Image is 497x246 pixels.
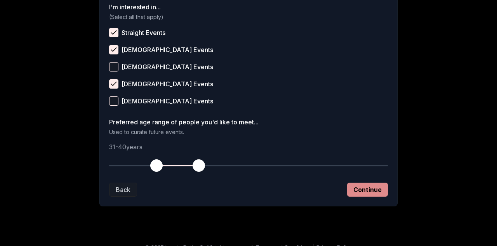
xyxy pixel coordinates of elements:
span: [DEMOGRAPHIC_DATA] Events [122,47,213,53]
button: [DEMOGRAPHIC_DATA] Events [109,96,118,106]
p: 31 - 40 years [109,142,388,152]
button: Continue [347,183,388,197]
label: Preferred age range of people you'd like to meet... [109,119,388,125]
p: Used to curate future events. [109,128,388,136]
label: I'm interested in... [109,4,388,10]
p: (Select all that apply) [109,13,388,21]
button: [DEMOGRAPHIC_DATA] Events [109,62,118,72]
button: [DEMOGRAPHIC_DATA] Events [109,45,118,54]
span: Straight Events [122,30,165,36]
button: Straight Events [109,28,118,37]
button: [DEMOGRAPHIC_DATA] Events [109,79,118,89]
button: Back [109,183,137,197]
span: [DEMOGRAPHIC_DATA] Events [122,98,213,104]
span: [DEMOGRAPHIC_DATA] Events [122,64,213,70]
span: [DEMOGRAPHIC_DATA] Events [122,81,213,87]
